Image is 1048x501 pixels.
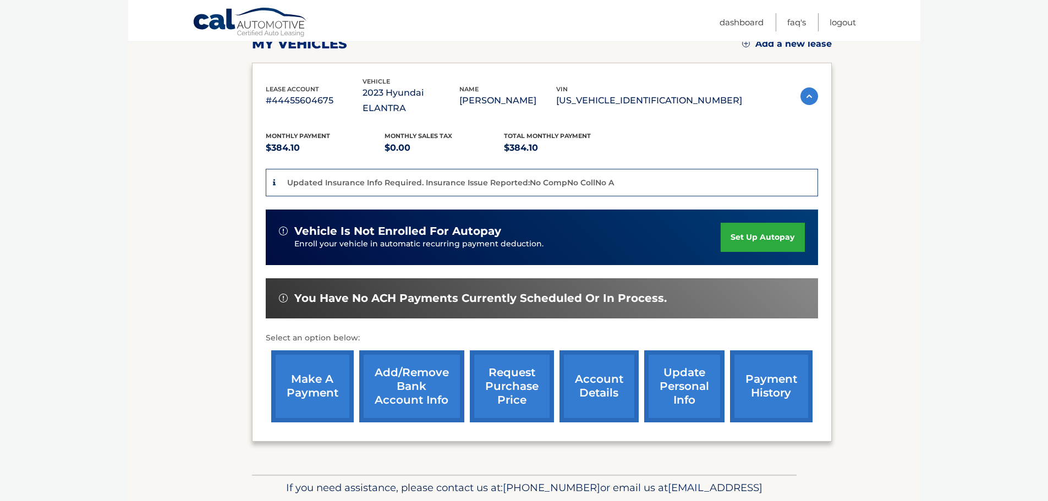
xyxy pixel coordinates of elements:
p: Enroll your vehicle in automatic recurring payment deduction. [294,238,721,250]
img: add.svg [742,40,750,47]
a: Dashboard [720,13,764,31]
a: Add/Remove bank account info [359,350,464,422]
span: Monthly sales Tax [385,132,452,140]
img: alert-white.svg [279,227,288,235]
span: vehicle [363,78,390,85]
span: vehicle is not enrolled for autopay [294,224,501,238]
span: [PHONE_NUMBER] [503,481,600,494]
p: Updated Insurance Info Required. Insurance Issue Reported:No CompNo CollNo A [287,178,614,188]
a: set up autopay [721,223,804,252]
a: FAQ's [787,13,806,31]
p: [US_VEHICLE_IDENTIFICATION_NUMBER] [556,93,742,108]
span: lease account [266,85,319,93]
p: [PERSON_NAME] [459,93,556,108]
a: make a payment [271,350,354,422]
p: $384.10 [504,140,623,156]
p: Select an option below: [266,332,818,345]
img: alert-white.svg [279,294,288,302]
p: #44455604675 [266,93,363,108]
a: Add a new lease [742,38,832,49]
span: Total Monthly Payment [504,132,591,140]
a: account details [559,350,639,422]
a: payment history [730,350,813,422]
span: name [459,85,479,93]
a: update personal info [644,350,725,422]
a: Cal Automotive [193,7,308,39]
p: $0.00 [385,140,504,156]
span: Monthly Payment [266,132,330,140]
a: Logout [830,13,856,31]
p: 2023 Hyundai ELANTRA [363,85,459,116]
span: You have no ACH payments currently scheduled or in process. [294,291,667,305]
a: request purchase price [470,350,554,422]
span: vin [556,85,568,93]
img: accordion-active.svg [800,87,818,105]
h2: my vehicles [252,36,347,52]
p: $384.10 [266,140,385,156]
